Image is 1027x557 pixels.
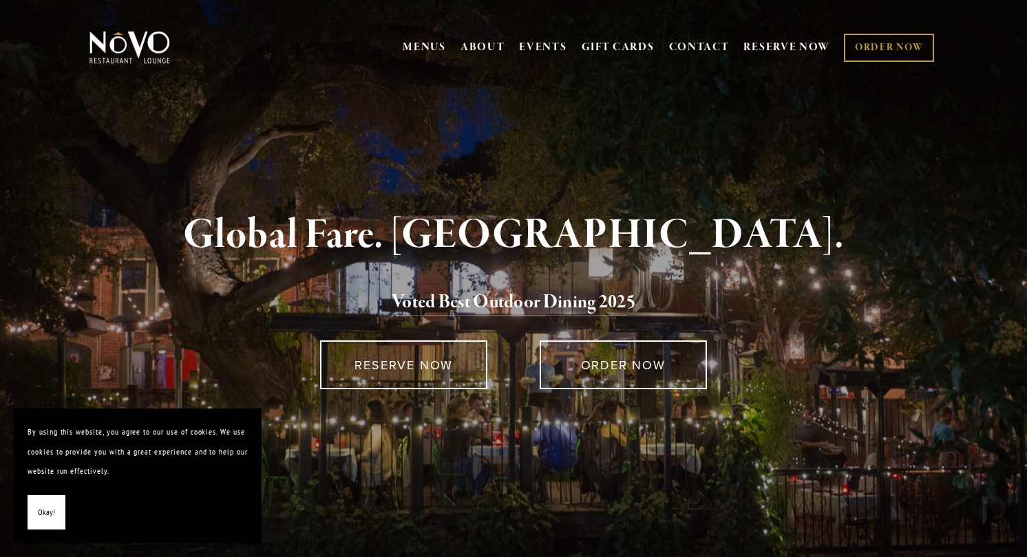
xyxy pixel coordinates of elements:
a: Voted Best Outdoor Dining 202 [392,290,626,316]
a: RESERVE NOW [743,34,830,61]
p: By using this website, you agree to our use of cookies. We use cookies to provide you with a grea... [28,422,248,481]
a: EVENTS [519,41,567,54]
a: CONTACT [669,34,730,61]
img: Novo Restaurant &amp; Lounge [87,30,173,65]
a: RESERVE NOW [320,340,487,389]
button: Okay! [28,495,65,530]
span: Okay! [38,503,55,523]
a: ORDER NOW [844,34,934,62]
section: Cookie banner [14,408,262,543]
a: GIFT CARDS [582,34,655,61]
a: MENUS [403,41,446,54]
h2: 5 [112,288,915,317]
a: ABOUT [460,41,505,54]
a: ORDER NOW [540,340,707,389]
strong: Global Fare. [GEOGRAPHIC_DATA]. [183,209,843,261]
